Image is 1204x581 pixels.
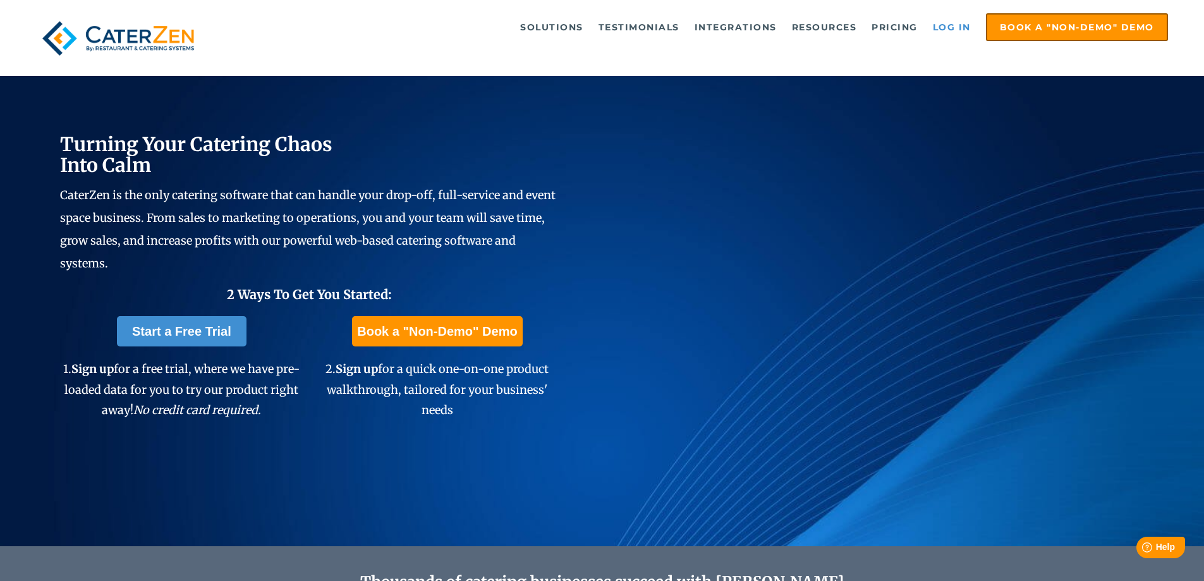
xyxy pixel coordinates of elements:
[927,15,977,40] a: Log in
[514,15,590,40] a: Solutions
[352,316,522,346] a: Book a "Non-Demo" Demo
[1092,532,1190,567] iframe: Help widget launcher
[865,15,924,40] a: Pricing
[229,13,1168,41] div: Navigation Menu
[133,403,261,417] em: No credit card required.
[71,362,114,376] span: Sign up
[592,15,686,40] a: Testimonials
[325,362,549,417] span: 2. for a quick one-on-one product walkthrough, tailored for your business' needs
[60,132,332,177] span: Turning Your Catering Chaos Into Calm
[63,362,300,417] span: 1. for a free trial, where we have pre-loaded data for you to try our product right away!
[688,15,783,40] a: Integrations
[986,13,1168,41] a: Book a "Non-Demo" Demo
[36,13,200,63] img: caterzen
[60,188,556,271] span: CaterZen is the only catering software that can handle your drop-off, full-service and event spac...
[227,286,392,302] span: 2 Ways To Get You Started:
[117,316,246,346] a: Start a Free Trial
[786,15,863,40] a: Resources
[336,362,378,376] span: Sign up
